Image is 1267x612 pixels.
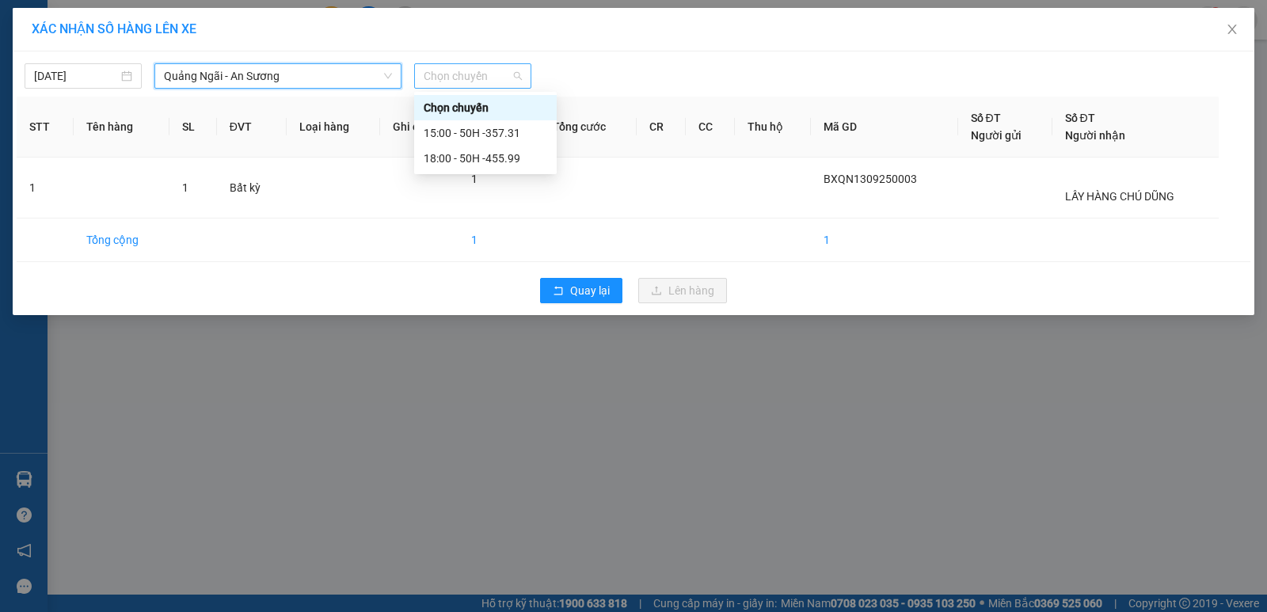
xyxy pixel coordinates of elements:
span: Người nhận [1065,129,1125,142]
span: Quảng Ngãi - An Sương [164,64,392,88]
button: rollbackQuay lại [540,278,622,303]
th: Ghi chú [380,97,458,158]
td: Tổng cộng [74,219,169,262]
td: 1 [458,219,540,262]
span: rollback [553,285,564,298]
button: Close [1210,8,1254,52]
span: LẤY HÀNG CHÚ DŨNG [1065,190,1174,203]
th: SL [169,97,216,158]
input: 13/09/2025 [34,67,118,85]
div: Chọn chuyến [424,99,547,116]
span: XÁC NHẬN SỐ HÀNG LÊN XE [32,21,196,36]
th: CC [686,97,735,158]
span: TC: [185,82,207,99]
th: Tổng cước [540,97,637,158]
th: Tên hàng [74,97,169,158]
span: Chọn chuyến [424,64,522,88]
div: 18:00 - 50H -455.99 [424,150,547,167]
div: Bến xe Miền Đông [185,13,313,51]
div: Chọn chuyến [414,95,557,120]
span: Số ĐT [971,112,1001,124]
th: STT [17,97,74,158]
td: 1 [811,219,958,262]
th: Mã GD [811,97,958,158]
span: Nhận: [185,15,223,32]
td: 1 [17,158,74,219]
th: Loại hàng [287,97,380,158]
span: Người gửi [971,129,1022,142]
span: BXQN1309250003 [824,173,917,185]
div: 15:00 - 50H -357.31 [424,124,547,142]
button: uploadLên hàng [638,278,727,303]
td: Bất kỳ [217,158,287,219]
th: ĐVT [217,97,287,158]
div: Bến xe [GEOGRAPHIC_DATA] [13,13,174,51]
th: Thu hộ [735,97,810,158]
span: down [383,71,393,81]
div: 0389883649 [185,51,313,74]
span: Gửi: [13,15,38,32]
span: close [1226,23,1238,36]
span: Quay lại [570,282,610,299]
th: CR [637,97,686,158]
span: 1 [471,173,478,185]
span: 1 [182,181,188,194]
span: Số ĐT [1065,112,1095,124]
span: THÀNH CÔNG [185,74,287,129]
